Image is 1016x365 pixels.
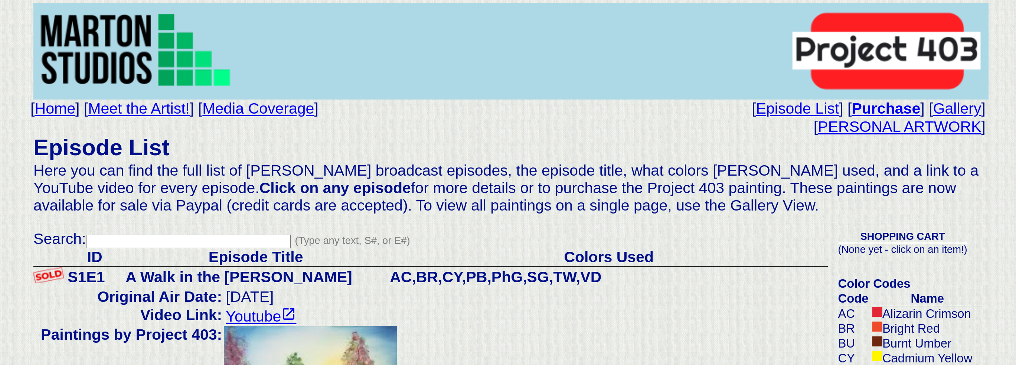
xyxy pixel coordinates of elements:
td: [DATE] [224,288,828,306]
img: MartonStudiosLogo.png [33,3,236,95]
a: Meet the Artist! [88,100,190,117]
td: Original Air Date: [41,288,224,306]
span: [ ] [84,100,194,117]
td: (None yet - click on an item!) [838,243,967,256]
a: Purchase [852,100,920,117]
td: Alizarin Crimson [870,306,983,321]
td: Bright Red [870,321,983,336]
div: Here you can find the full list of [PERSON_NAME] broadcast episodes, the episode title, what colo... [33,162,983,214]
a: Gallery [933,100,981,117]
td: AC,BR,CY,PB,PhG,SG,TW,VD [388,267,828,287]
td: A Walk in the [PERSON_NAME] [124,267,388,287]
img: Project403.png [785,6,988,97]
th: Episode Title [124,248,388,267]
td: BR [838,321,870,336]
td: S1E1 [66,267,124,287]
td: AC [838,306,870,321]
b: Click on any episode [259,179,411,196]
a: PERSONAL ARTWORK [818,118,981,135]
a: Media Coverage [202,100,314,117]
span: [ ] [198,100,318,117]
th: Colors Used [388,248,828,267]
div: Search: [33,230,983,248]
a: Episode List [756,100,839,117]
td: Burnt Umber [870,336,983,351]
th: SHOPPING CART [838,230,967,243]
span: [ ] [30,100,79,117]
img: sold-38.png [33,267,64,283]
span: (Type any text, S#, or E#) [295,235,410,246]
td: [ ] [30,118,986,136]
td: Video Link: [41,306,224,326]
th: Code [838,291,870,306]
th: Color Codes [838,276,982,291]
th: ID [66,248,124,267]
a: Home [35,100,76,117]
td: [ ] [ ] [ ] [557,100,986,118]
td: BU [838,336,870,351]
th: Name [870,291,983,306]
a: Youtube [226,308,296,325]
h2: Episode List [33,136,983,159]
